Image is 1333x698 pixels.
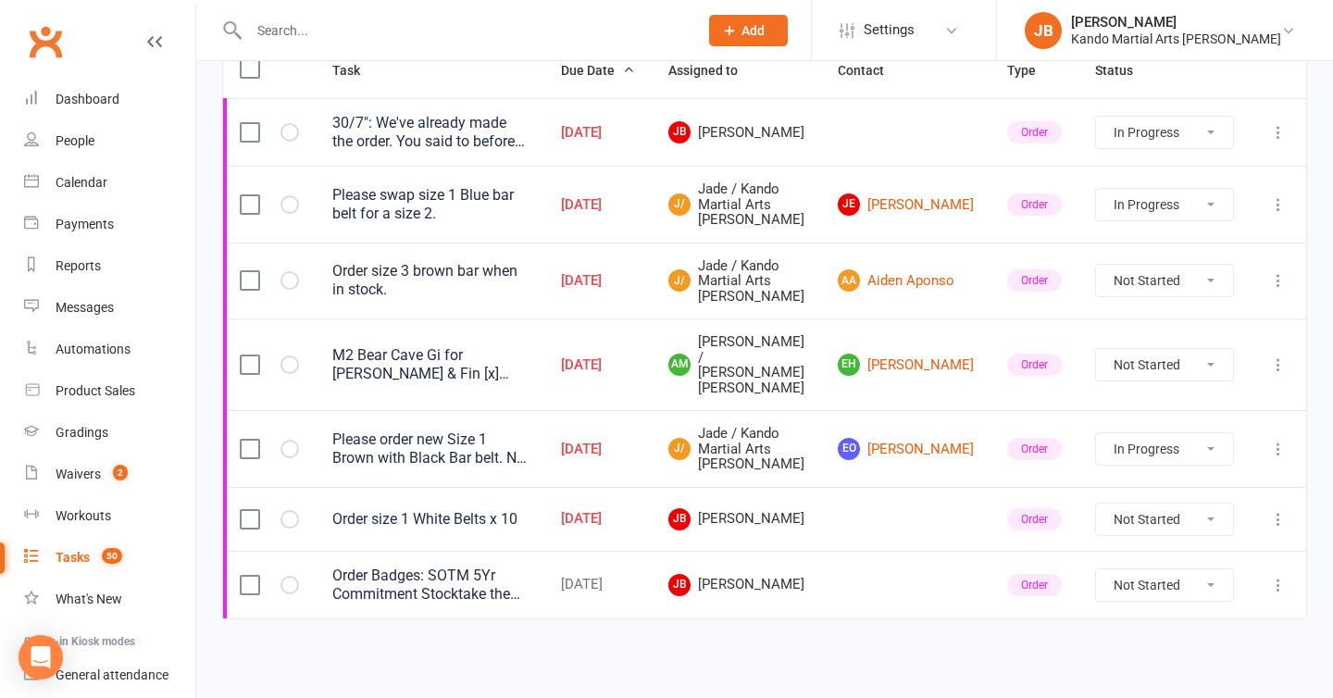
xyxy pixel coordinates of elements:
[668,193,691,216] span: J/
[838,354,974,376] a: EH[PERSON_NAME]
[668,426,804,472] span: Jade / Kando Martial Arts [PERSON_NAME]
[668,121,804,143] span: [PERSON_NAME]
[668,181,804,228] span: Jade / Kando Martial Arts [PERSON_NAME]
[19,635,63,679] div: Open Intercom Messenger
[838,193,974,216] a: JE[PERSON_NAME]
[838,438,860,460] span: EO
[561,511,635,527] div: [DATE]
[668,574,804,596] span: [PERSON_NAME]
[561,197,635,213] div: [DATE]
[24,79,195,120] a: Dashboard
[668,269,691,292] span: J/
[668,63,758,78] span: Assigned to
[668,59,758,81] button: Assigned to
[1007,354,1062,376] div: Order
[1007,121,1062,143] div: Order
[668,508,691,530] span: JB
[24,204,195,245] a: Payments
[24,120,195,162] a: People
[668,574,691,596] span: JB
[668,258,804,305] span: Jade / Kando Martial Arts [PERSON_NAME]
[56,175,107,190] div: Calendar
[1025,12,1062,49] div: JB
[561,125,635,141] div: [DATE]
[56,217,114,231] div: Payments
[668,508,804,530] span: [PERSON_NAME]
[24,654,195,696] a: General attendance kiosk mode
[838,354,860,376] span: EH
[332,567,528,604] div: Order Badges: SOTM 5Yr Commitment Stocktake the rest before ordering.
[1007,574,1062,596] div: Order
[1095,59,1153,81] button: Status
[1007,508,1062,530] div: Order
[332,510,528,529] div: Order size 1 White Belts x 10
[838,438,974,460] a: EO[PERSON_NAME]
[56,300,114,315] div: Messages
[56,383,135,398] div: Product Sales
[56,592,122,606] div: What's New
[24,162,195,204] a: Calendar
[332,262,528,299] div: Order size 3 brown bar when in stock.
[838,193,860,216] span: JE
[332,430,528,467] div: Please order new Size 1 Brown with Black Bar belt. NS :)
[56,258,101,273] div: Reports
[1095,63,1153,78] span: Status
[332,346,528,383] div: M2 Bear Cave Gi for [PERSON_NAME] & Fin [x] Messaged Bear; [x] In Stock, [x] Student Paid, [ ] Gi...
[24,329,195,370] a: Automations
[838,269,860,292] span: AA
[668,121,691,143] span: JB
[56,92,119,106] div: Dashboard
[1007,438,1062,460] div: Order
[24,412,195,454] a: Gradings
[1007,193,1062,216] div: Order
[332,59,380,81] button: Task
[838,63,904,78] span: Contact
[1071,31,1281,47] div: Kando Martial Arts [PERSON_NAME]
[1007,59,1056,81] button: Type
[243,18,685,44] input: Search...
[24,245,195,287] a: Reports
[113,465,128,480] span: 2
[56,425,108,440] div: Gradings
[56,467,101,481] div: Waivers
[864,9,915,51] span: Settings
[56,133,94,148] div: People
[56,667,168,682] div: General attendance
[56,550,90,565] div: Tasks
[332,63,380,78] span: Task
[1007,269,1062,292] div: Order
[561,59,635,81] button: Due Date
[332,186,528,223] div: Please swap size 1 Blue bar belt for a size 2.
[102,548,122,564] span: 50
[561,442,635,457] div: [DATE]
[561,63,635,78] span: Due Date
[56,342,131,356] div: Automations
[24,370,195,412] a: Product Sales
[668,438,691,460] span: J/
[838,269,974,292] a: AAAiden Aponso
[56,508,111,523] div: Workouts
[668,354,691,376] span: AM
[838,59,904,81] button: Contact
[332,114,528,151] div: 30/7": We've already made the order. You said to before the end of the financial year. JB (I've f...
[22,19,69,65] a: Clubworx
[668,334,804,395] span: [PERSON_NAME] / [PERSON_NAME] [PERSON_NAME]
[741,23,765,38] span: Add
[24,454,195,495] a: Waivers 2
[1007,63,1056,78] span: Type
[561,577,635,592] div: [DATE]
[709,15,788,46] button: Add
[561,357,635,373] div: [DATE]
[24,287,195,329] a: Messages
[24,537,195,579] a: Tasks 50
[1071,14,1281,31] div: [PERSON_NAME]
[24,579,195,620] a: What's New
[561,273,635,289] div: [DATE]
[24,495,195,537] a: Workouts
